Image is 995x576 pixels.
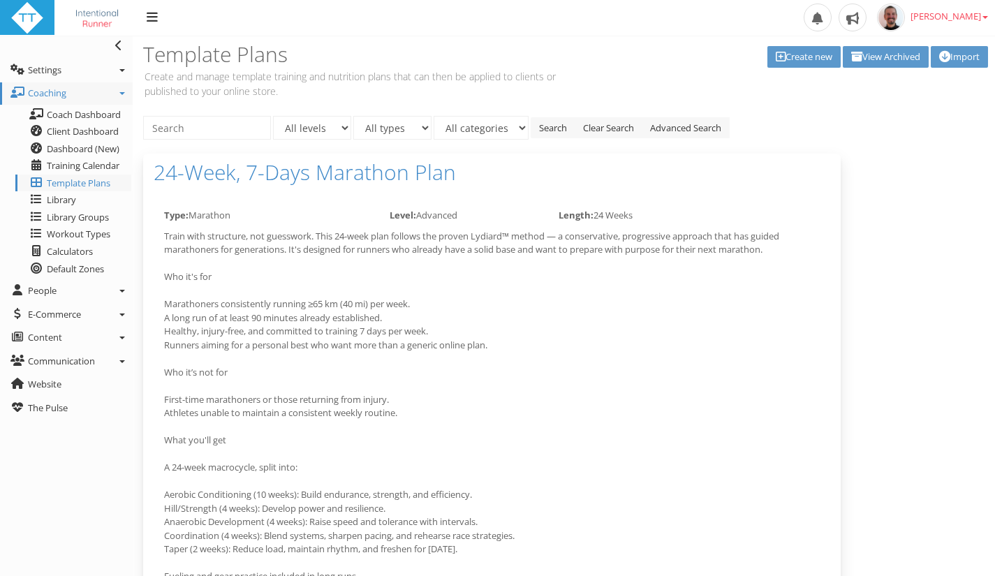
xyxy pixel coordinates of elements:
a: Workout Types [15,226,131,243]
span: Client Dashboard [47,125,119,138]
span: Default Zones [47,263,104,275]
strong: Length: [559,209,594,221]
a: Default Zones [15,260,131,278]
img: f8fe0c634f4026adfcfc8096b3aed953 [877,3,905,31]
span: Workout Types [47,228,110,240]
span: Coaching [28,87,66,99]
strong: Type: [164,209,189,221]
a: Library [15,191,131,209]
span: The Pulse [28,401,68,414]
span: Website [28,378,61,390]
span: Dashboard (New) [47,142,119,155]
span: Library [47,193,76,206]
span: Content [28,331,62,344]
span: E-Commerce [28,308,81,320]
span: Settings [28,64,61,76]
span: Calculators [47,245,93,258]
p: 24 Weeks [559,209,707,223]
a: Library Groups [15,209,131,226]
input: Search [143,116,271,140]
span: Library Groups [47,211,109,223]
h3: Template Plans [143,43,559,66]
span: [PERSON_NAME] [911,10,988,22]
a: View Archived [843,46,929,68]
p: Create and manage template training and nutrition plans that can then be applied to clients or pu... [143,69,559,98]
span: Training Calendar [47,159,119,172]
a: Training Calendar [15,157,131,175]
a: Template Plans [15,175,131,192]
a: Coach Dashboard [15,106,131,124]
a: Advanced Search [642,117,730,139]
span: People [28,284,57,297]
p: Advanced [390,209,538,223]
a: Import [931,46,988,68]
a: Dashboard (New) [15,140,131,158]
span: Template Plans [47,177,110,189]
a: Create new [767,46,841,68]
span: Communication [28,355,95,367]
p: Marathon [164,209,369,223]
img: IntentionalRunnerFacebookV2.png [65,1,129,35]
strong: Level: [390,209,416,221]
img: ttbadgewhite_48x48.png [10,1,44,35]
a: Search [531,117,575,139]
a: 24-Week, 7-Days Marathon Plan [154,161,830,184]
a: Calculators [15,243,131,260]
span: Coach Dashboard [47,108,121,121]
a: Clear Search [575,117,642,139]
a: Client Dashboard [15,123,131,140]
